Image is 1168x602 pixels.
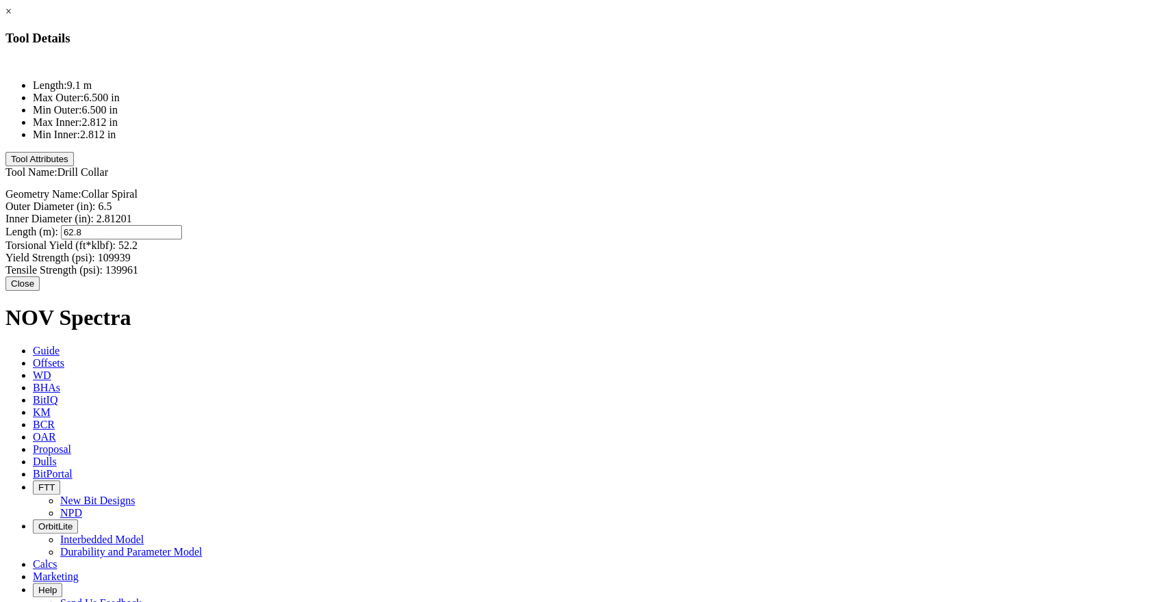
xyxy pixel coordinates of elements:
span: Calcs [33,558,57,570]
h1: NOV Spectra [5,305,1163,330]
div: Drill Collar [5,166,1163,179]
a: Interbedded Model [60,534,144,545]
span: FTT [38,482,55,493]
span: 139961 [105,264,138,276]
span: Dulls [33,456,57,467]
span: 52.2 [118,239,138,251]
span: Guide [33,345,60,356]
li: 2.812 in [33,129,1163,141]
span: OAR [33,431,56,443]
div: Collar Spiral [5,188,1163,200]
label: Min Inner: [33,129,80,140]
span: BitIQ [33,394,57,406]
span: BHAs [33,382,60,393]
label: Outer Diameter (in): [5,200,96,212]
a: × [5,5,12,17]
span: 109939 [98,252,131,263]
span: Proposal [33,443,71,455]
span: BCR [33,419,55,430]
label: Max Inner: [33,116,82,128]
label: Yield Strength (psi): [5,252,95,263]
label: Torsional Yield (ft*klbf): [5,239,116,251]
span: BitPortal [33,468,73,480]
h3: Tool Details [5,31,1163,46]
button: Tool Attributes [5,152,74,166]
span: 6.5 [99,200,112,212]
span: Help [38,585,57,595]
label: Inner Diameter (in): [5,213,94,224]
li: 2.812 in [33,116,1163,129]
span: KM [33,406,51,418]
a: New Bit Designs [60,495,135,506]
button: Close [5,276,40,291]
label: Length (m): [5,226,58,237]
span: 2.81201 [96,213,132,224]
label: Tool Name: [5,166,57,178]
span: OrbitLite [38,521,73,532]
label: Tensile Strength (psi): [5,264,103,276]
li: 9.1 m [33,79,1163,92]
span: Marketing [33,571,79,582]
span: WD [33,369,51,381]
span: Offsets [33,357,64,369]
label: Geometry Name: [5,188,81,200]
label: Max Outer: [33,92,83,103]
label: Length: [33,79,67,91]
a: NPD [60,507,82,519]
li: 6.500 in [33,92,1163,104]
label: Min Outer: [33,104,82,116]
a: Durability and Parameter Model [60,546,203,558]
li: 6.500 in [33,104,1163,116]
